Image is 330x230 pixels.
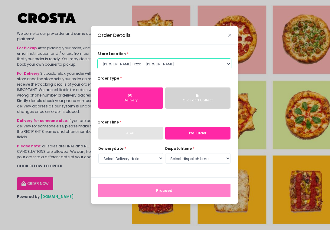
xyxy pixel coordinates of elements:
[165,146,192,151] span: dispatch time
[97,120,119,125] span: Order Time
[169,98,227,103] div: Click and Collect
[98,146,123,151] span: Delivery date
[165,87,230,109] button: Click and Collect
[98,184,230,197] button: Proceed
[97,51,126,56] span: store location
[97,76,119,81] span: Order Type
[165,127,230,140] a: Pre-Order
[228,34,231,37] button: Close
[97,32,131,39] div: Order Details
[102,98,160,103] div: Delivery
[98,87,164,109] button: Delivery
